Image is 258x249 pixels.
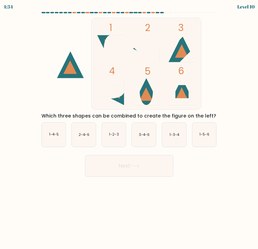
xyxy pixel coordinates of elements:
text: 2-4-6 [79,132,89,137]
text: 3-4-6 [139,132,150,137]
text: 1-3-4 [170,132,179,137]
tspan: 4 [109,64,115,78]
tspan: 6 [178,64,184,78]
tspan: 1 [109,21,112,34]
text: 1-4-5 [49,132,59,137]
button: Next [85,155,173,177]
div: Level 10 [237,3,255,10]
div: Which three shapes can be combined to create the figure on the left? [40,112,218,120]
div: 4:34 [3,3,13,10]
text: 1-5-6 [200,132,209,137]
tspan: 5 [145,65,151,78]
tspan: 3 [178,21,184,34]
text: 1-2-3 [109,132,119,137]
tspan: 2 [145,21,150,34]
